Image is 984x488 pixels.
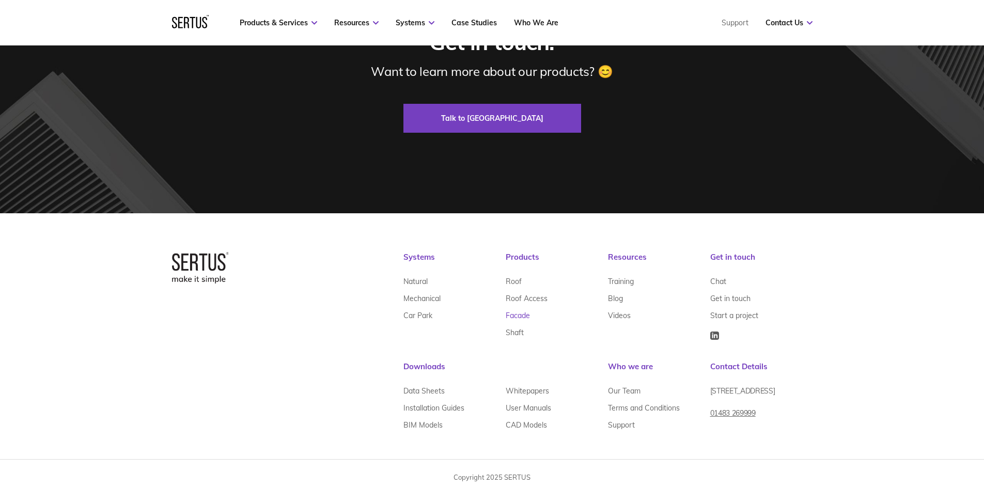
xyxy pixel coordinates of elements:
[608,290,623,307] a: Blog
[403,399,464,416] a: Installation Guides
[608,399,680,416] a: Terms and Conditions
[710,361,813,382] div: Contact Details
[514,18,558,27] a: Who We Are
[403,307,432,324] a: Car Park
[710,386,775,396] span: [STREET_ADDRESS]
[608,416,635,433] a: Support
[334,18,379,27] a: Resources
[766,18,813,27] a: Contact Us
[608,252,710,273] div: Resources
[396,18,434,27] a: Systems
[710,307,758,324] a: Start a project
[506,382,549,399] a: Whitepapers
[506,324,524,341] a: Shaft
[506,273,522,290] a: Roof
[608,273,634,290] a: Training
[506,399,551,416] a: User Manuals
[403,252,506,273] div: Systems
[403,382,445,399] a: Data Sheets
[506,290,548,307] a: Roof Access
[403,273,428,290] a: Natural
[403,104,581,133] a: Talk to [GEOGRAPHIC_DATA]
[710,332,719,340] img: Icon
[403,290,441,307] a: Mechanical
[710,404,756,430] a: 01483 269999
[371,64,613,79] div: Want to learn more about our products? 😊
[608,307,631,324] a: Videos
[722,18,748,27] a: Support
[798,368,984,488] iframe: Chat Widget
[506,252,608,273] div: Products
[172,252,229,283] img: logo-box-2bec1e6d7ed5feb70a4f09a85fa1bbdd.png
[608,382,641,399] a: Our Team
[710,252,813,273] div: Get in touch
[710,273,726,290] a: Chat
[403,416,443,433] a: BIM Models
[451,18,497,27] a: Case Studies
[240,18,317,27] a: Products & Services
[403,361,608,382] div: Downloads
[506,307,530,324] a: Facade
[608,361,710,382] div: Who we are
[710,290,751,307] a: Get in touch
[506,416,547,433] a: CAD Models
